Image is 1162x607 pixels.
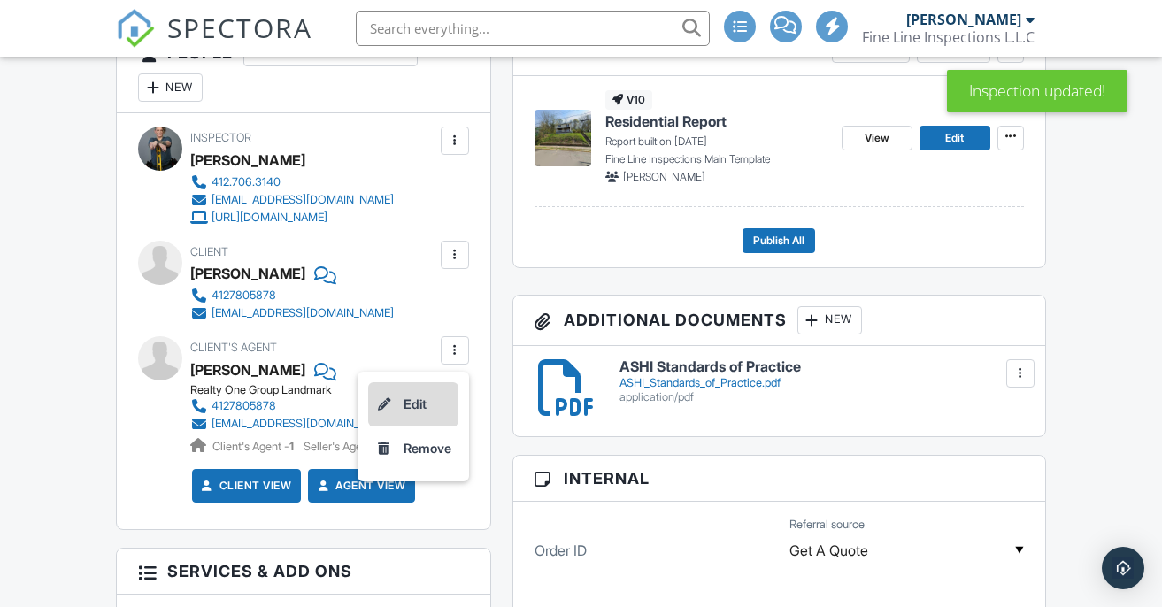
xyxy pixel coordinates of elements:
[190,131,251,144] span: Inspector
[619,359,1024,404] a: ASHI Standards of Practice ASHI_Standards_of_Practice.pdf application/pdf
[190,173,394,191] a: 412.706.3140
[190,191,394,209] a: [EMAIL_ADDRESS][DOMAIN_NAME]
[1102,547,1144,589] div: Open Intercom Messenger
[947,70,1127,112] div: Inspection updated!
[513,456,1045,502] h3: Internal
[117,549,490,595] h3: Services & Add ons
[138,73,203,102] div: New
[906,11,1021,28] div: [PERSON_NAME]
[212,417,394,431] div: [EMAIL_ADDRESS][DOMAIN_NAME]
[190,287,394,304] a: 4127805878
[212,306,394,320] div: [EMAIL_ADDRESS][DOMAIN_NAME]
[190,341,277,354] span: Client's Agent
[167,9,312,46] span: SPECTORA
[190,209,394,227] a: [URL][DOMAIN_NAME]
[314,477,405,495] a: Agent View
[190,245,228,258] span: Client
[190,383,408,397] div: Realty One Group Landmark
[116,9,155,48] img: The Best Home Inspection Software - Spectora
[190,304,394,322] a: [EMAIL_ADDRESS][DOMAIN_NAME]
[535,541,587,560] label: Order ID
[289,440,294,453] strong: 1
[304,440,387,453] span: Seller's Agent -
[190,260,305,287] div: [PERSON_NAME]
[117,27,490,113] h3: People
[212,193,394,207] div: [EMAIL_ADDRESS][DOMAIN_NAME]
[190,397,394,415] a: 4127805878
[212,211,327,225] div: [URL][DOMAIN_NAME]
[198,477,292,495] a: Client View
[797,306,862,334] div: New
[212,288,276,303] div: 4127805878
[212,440,296,453] span: Client's Agent -
[862,28,1035,46] div: Fine Line Inspections L.L.C
[368,426,458,471] a: Remove
[619,390,1024,404] div: application/pdf
[789,517,865,533] label: Referral source
[513,296,1045,346] h3: Additional Documents
[190,357,305,383] a: [PERSON_NAME]
[619,359,1024,375] h6: ASHI Standards of Practice
[190,415,394,433] a: [EMAIL_ADDRESS][DOMAIN_NAME]
[368,382,458,426] a: Edit
[116,24,312,61] a: SPECTORA
[619,376,1024,390] div: ASHI_Standards_of_Practice.pdf
[356,11,710,46] input: Search everything...
[212,399,276,413] div: 4127805878
[190,147,305,173] div: [PERSON_NAME]
[212,175,281,189] div: 412.706.3140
